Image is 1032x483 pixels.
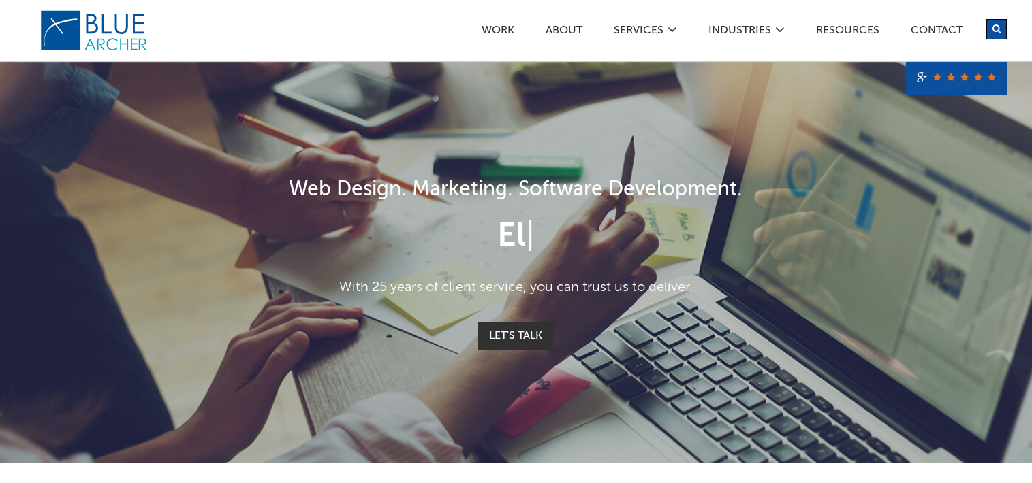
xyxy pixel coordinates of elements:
a: Work [481,25,515,39]
h1: Web Design. Marketing. Software Development. [121,175,911,205]
span: El [497,220,526,253]
a: Industries [708,25,772,39]
a: Contact [910,25,963,39]
span: | [526,220,535,253]
a: ABOUT [545,25,583,39]
a: SERVICES [613,25,664,39]
p: With 25 years of client service, you can trust us to deliver. [121,278,911,298]
a: Resources [815,25,880,39]
img: Blue Archer Logo [40,10,148,52]
a: Let's Talk [478,322,553,350]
